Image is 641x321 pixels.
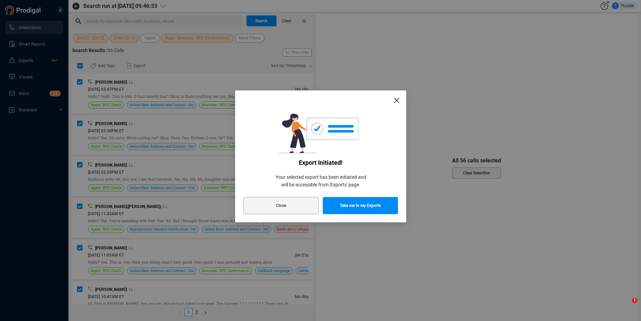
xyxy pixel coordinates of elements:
span: Your selected export has been initiated and [243,173,398,181]
span: Export initiated! [243,159,398,166]
iframe: Intercom live chat [618,298,634,314]
button: Close [387,90,406,110]
span: Close [276,197,286,214]
span: will be accessible from 'Exports' page. [243,181,398,188]
button: Take me to my Exports [323,197,398,214]
span: 1 [632,298,637,303]
span: Take me to my Exports [340,197,381,214]
button: Close [243,197,319,214]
